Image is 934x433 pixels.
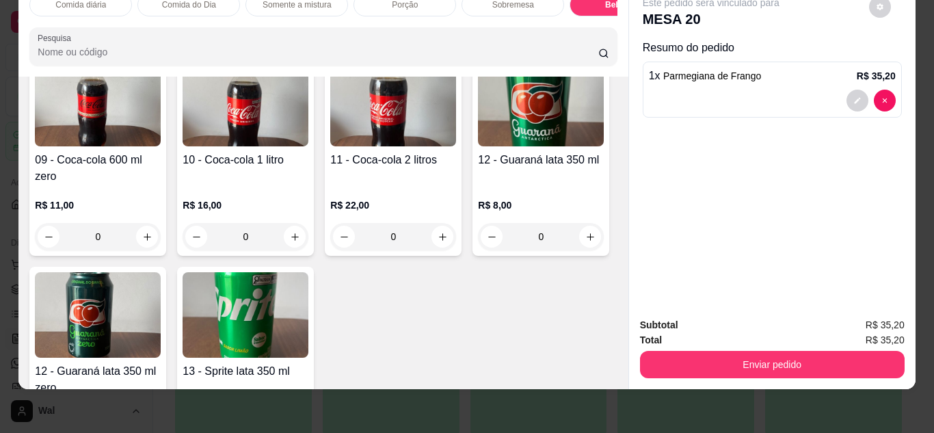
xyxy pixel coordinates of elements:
p: R$ 22,00 [330,198,456,212]
p: R$ 11,00 [35,198,161,212]
h4: 10 - Coca-cola 1 litro [183,152,308,168]
p: R$ 8,00 [478,198,604,212]
p: R$ 16,00 [183,198,308,212]
button: Enviar pedido [640,351,905,378]
p: R$ 35,20 [857,69,896,83]
label: Pesquisa [38,32,76,44]
h4: 12 - Guaraná lata 350 ml [478,152,604,168]
button: decrease-product-quantity [846,90,868,111]
img: product-image [330,61,456,146]
h4: 12 - Guaraná lata 350 ml zero [35,363,161,396]
h4: 11 - Coca-cola 2 litros [330,152,456,168]
img: product-image [183,272,308,358]
h4: 09 - Coca-cola 600 ml zero [35,152,161,185]
img: product-image [183,61,308,146]
h4: 13 - Sprite lata 350 ml [183,363,308,380]
strong: Total [640,334,662,345]
span: R$ 35,20 [866,317,905,332]
span: Parmegiana de Frango [663,70,761,81]
p: MESA 20 [643,10,779,29]
img: product-image [35,61,161,146]
input: Pesquisa [38,45,598,59]
p: Resumo do pedido [643,40,902,56]
img: product-image [478,61,604,146]
span: R$ 35,20 [866,332,905,347]
strong: Subtotal [640,319,678,330]
p: 1 x [649,68,762,84]
button: decrease-product-quantity [874,90,896,111]
img: product-image [35,272,161,358]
